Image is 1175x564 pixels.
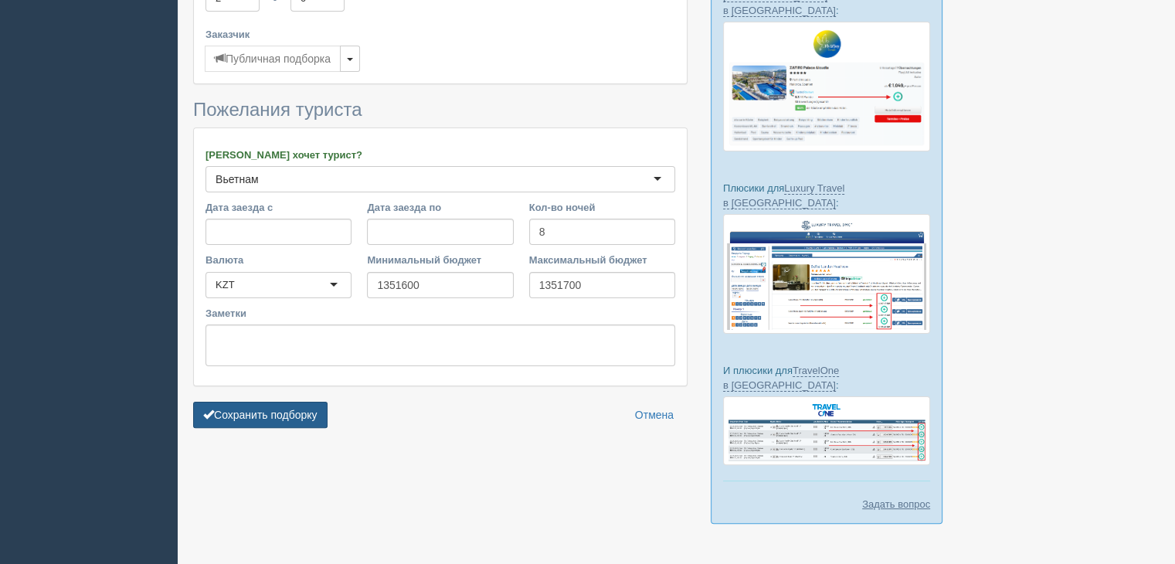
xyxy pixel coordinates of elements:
[723,182,844,209] a: Luxury Travel в [GEOGRAPHIC_DATA]
[723,396,930,465] img: travel-one-%D0%BF%D1%96%D0%B4%D0%B1%D1%96%D1%80%D0%BA%D0%B0-%D1%81%D1%80%D0%BC-%D0%B4%D0%BB%D1%8F...
[529,253,675,267] label: Максимальный бюджет
[529,219,675,245] input: 7-10 или 7,10,14
[367,200,513,215] label: Дата заезда по
[723,22,930,151] img: fly-joy-de-proposal-crm-for-travel-agency.png
[723,365,839,392] a: TravelOne в [GEOGRAPHIC_DATA]
[367,253,513,267] label: Минимальный бюджет
[216,172,259,187] div: Вьетнам
[625,402,684,428] a: Отмена
[193,402,328,428] button: Сохранить подборку
[205,200,351,215] label: Дата заезда с
[723,214,930,333] img: luxury-travel-%D0%BF%D0%BE%D0%B4%D0%B1%D0%BE%D1%80%D0%BA%D0%B0-%D1%81%D1%80%D0%BC-%D0%B4%D0%BB%D1...
[205,46,341,72] button: Публичная подборка
[723,181,930,210] p: Плюсики для :
[205,253,351,267] label: Валюта
[205,306,675,321] label: Заметки
[862,497,930,511] a: Задать вопрос
[193,99,362,120] span: Пожелания туриста
[529,200,675,215] label: Кол-во ночей
[216,277,235,293] div: KZT
[205,148,675,162] label: [PERSON_NAME] хочет турист?
[205,27,675,42] label: Заказчик
[723,363,930,392] p: И плюсики для :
